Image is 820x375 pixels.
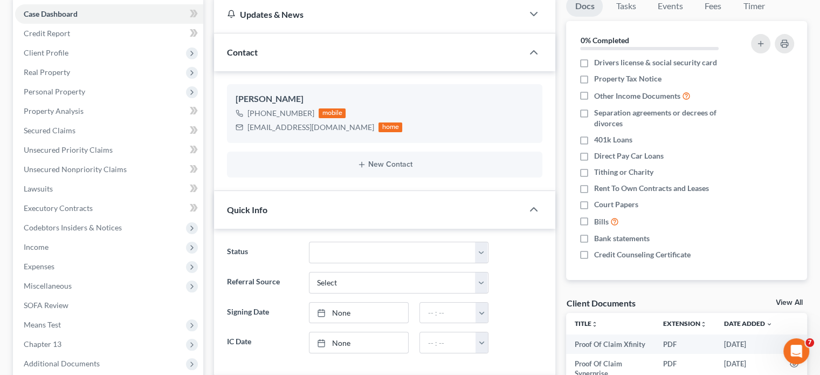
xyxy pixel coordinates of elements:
[594,57,717,68] span: Drivers license & social security card
[805,338,814,347] span: 7
[24,165,127,174] span: Unsecured Nonpriority Claims
[24,223,122,232] span: Codebtors Insiders & Notices
[24,339,61,349] span: Chapter 13
[15,199,203,218] a: Executory Contracts
[24,203,93,213] span: Executory Contracts
[566,297,635,309] div: Client Documents
[15,296,203,315] a: SOFA Review
[15,179,203,199] a: Lawsuits
[700,321,707,328] i: unfold_more
[420,303,476,323] input: -- : --
[378,122,402,132] div: home
[222,272,303,294] label: Referral Source
[222,302,303,324] label: Signing Date
[24,301,68,310] span: SOFA Review
[15,140,203,160] a: Unsecured Priority Claims
[309,332,409,353] a: None
[15,4,203,24] a: Case Dashboard
[24,242,49,251] span: Income
[594,199,638,210] span: Court Papers
[15,121,203,140] a: Secured Claims
[594,151,664,161] span: Direct Pay Car Loans
[24,359,100,368] span: Additional Documents
[663,319,707,328] a: Extensionunfold_more
[15,160,203,179] a: Unsecured Nonpriority Claims
[594,183,709,194] span: Rent To Own Contracts and Leases
[222,332,303,353] label: IC Date
[227,9,510,20] div: Updates & News
[594,134,632,145] span: 401k Loans
[247,122,374,133] div: [EMAIL_ADDRESS][DOMAIN_NAME]
[247,108,314,118] span: [PHONE_NUMBER]
[15,24,203,43] a: Credit Report
[24,320,61,329] span: Means Test
[594,91,680,101] span: Other Income Documents
[594,73,661,84] span: Property Tax Notice
[236,93,534,106] div: [PERSON_NAME]
[724,319,773,328] a: Date Added expand_more
[236,160,534,169] button: New Contact
[580,36,629,45] strong: 0% Completed
[309,303,409,323] a: None
[227,47,258,57] span: Contact
[24,9,78,18] span: Case Dashboard
[766,321,773,328] i: expand_more
[783,338,809,364] iframe: Intercom live chat
[594,216,609,227] span: Bills
[575,319,598,328] a: Titleunfold_more
[594,249,691,260] span: Credit Counseling Certificate
[24,262,54,271] span: Expenses
[591,321,598,328] i: unfold_more
[24,281,72,290] span: Miscellaneous
[222,242,303,263] label: Status
[24,126,75,135] span: Secured Claims
[24,184,53,193] span: Lawsuits
[24,48,68,57] span: Client Profile
[24,87,85,96] span: Personal Property
[24,29,70,38] span: Credit Report
[776,299,803,306] a: View All
[319,108,346,118] div: mobile
[24,145,113,154] span: Unsecured Priority Claims
[654,335,715,354] td: PDF
[594,233,650,244] span: Bank statements
[594,167,653,178] span: Tithing or Charity
[24,106,84,115] span: Property Analysis
[15,101,203,121] a: Property Analysis
[420,332,476,353] input: -- : --
[24,67,70,77] span: Real Property
[715,335,781,354] td: [DATE]
[594,107,738,129] span: Separation agreements or decrees of divorces
[566,335,654,354] td: Proof Of Claim Xfinity
[227,204,267,215] span: Quick Info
